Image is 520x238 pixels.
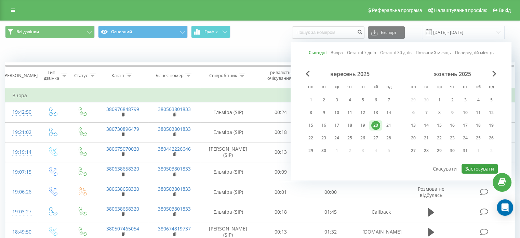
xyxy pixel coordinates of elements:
div: ср 22 жовт 2025 р. [433,133,446,143]
div: сб 13 вер 2025 р. [369,108,382,118]
span: Графік [204,29,218,34]
div: пн 27 жовт 2025 р. [407,146,420,156]
td: 00:01 [256,182,306,202]
div: чт 25 вер 2025 р. [343,133,356,143]
div: 14 [384,108,393,117]
div: нд 19 жовт 2025 р. [485,120,498,130]
div: 11 [474,108,483,117]
a: Вчора [331,50,343,56]
div: 2 [319,96,328,104]
div: Open Intercom Messenger [497,199,513,216]
div: 4 [474,96,483,104]
div: 20 [409,134,418,142]
a: 380503801833 [158,186,191,192]
div: 19:42:50 [12,105,30,119]
abbr: п’ятниця [460,82,470,92]
div: ср 8 жовт 2025 р. [433,108,446,118]
div: Співробітник [209,73,237,78]
div: 6 [371,96,380,104]
div: пн 13 жовт 2025 р. [407,120,420,130]
span: Реферальна програма [372,8,422,13]
div: вт 28 жовт 2025 р. [420,146,433,156]
div: 5 [487,96,496,104]
div: 13 [371,108,380,117]
div: 30 [448,146,457,155]
div: 15 [435,121,444,130]
abbr: четвер [345,82,355,92]
a: 380638658320 [106,186,139,192]
abbr: понеділок [408,82,418,92]
a: Попередній місяць [455,50,494,56]
div: 15 [306,121,315,130]
div: 9 [448,108,457,117]
div: нд 5 жовт 2025 р. [485,95,498,105]
div: ср 1 жовт 2025 р. [433,95,446,105]
div: 19 [358,121,367,130]
div: 19 [487,121,496,130]
div: вт 9 вер 2025 р. [317,108,330,118]
div: 18 [345,121,354,130]
div: пт 17 жовт 2025 р. [459,120,472,130]
div: 16 [448,121,457,130]
div: вт 16 вер 2025 р. [317,120,330,130]
td: [PERSON_NAME] (SIP) [200,142,256,162]
div: 21 [384,121,393,130]
a: 380674819737 [158,225,191,232]
div: пн 1 вер 2025 р. [304,95,317,105]
div: сб 6 вер 2025 р. [369,95,382,105]
div: 13 [409,121,418,130]
td: Ельміра (SIP) [200,202,256,222]
div: вересень 2025 [304,71,395,77]
div: Бізнес номер [156,73,184,78]
td: 00:13 [256,142,306,162]
div: 31 [461,146,470,155]
div: пт 19 вер 2025 р. [356,120,369,130]
abbr: вівторок [421,82,431,92]
div: 26 [487,134,496,142]
div: 22 [435,134,444,142]
div: 24 [332,134,341,142]
div: Тип дзвінка [43,70,59,81]
div: 18 [474,121,483,130]
div: вт 7 жовт 2025 р. [420,108,433,118]
div: вт 14 жовт 2025 р. [420,120,433,130]
div: ср 29 жовт 2025 р. [433,146,446,156]
span: Вихід [499,8,511,13]
div: пн 22 вер 2025 р. [304,133,317,143]
div: нд 21 вер 2025 р. [382,120,395,130]
div: нд 26 жовт 2025 р. [485,133,498,143]
div: Тривалість очікування [262,70,296,81]
a: 380503801833 [158,165,191,172]
div: вт 23 вер 2025 р. [317,133,330,143]
div: вт 30 вер 2025 р. [317,146,330,156]
div: 10 [461,108,470,117]
div: сб 20 вер 2025 р. [369,120,382,130]
abbr: четвер [447,82,457,92]
div: 11 [345,108,354,117]
abbr: середа [332,82,342,92]
div: 24 [461,134,470,142]
div: вт 21 жовт 2025 р. [420,133,433,143]
button: Застосувати [462,164,498,174]
abbr: неділя [384,82,394,92]
div: 19:07:15 [12,165,30,179]
div: 10 [332,108,341,117]
div: 8 [435,108,444,117]
button: Експорт [368,26,405,39]
div: пн 6 жовт 2025 р. [407,108,420,118]
div: 12 [358,108,367,117]
div: 4 [345,96,354,104]
div: ср 24 вер 2025 р. [330,133,343,143]
div: сб 27 вер 2025 р. [369,133,382,143]
div: 3 [461,96,470,104]
div: 23 [319,134,328,142]
button: Всі дзвінки [5,26,95,38]
button: Основний [98,26,188,38]
div: 21 [422,134,431,142]
td: 00:18 [256,122,306,142]
div: пн 20 жовт 2025 р. [407,133,420,143]
a: 380503801833 [158,126,191,132]
div: сб 25 жовт 2025 р. [472,133,485,143]
div: 23 [448,134,457,142]
div: жовтень 2025 [407,71,498,77]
